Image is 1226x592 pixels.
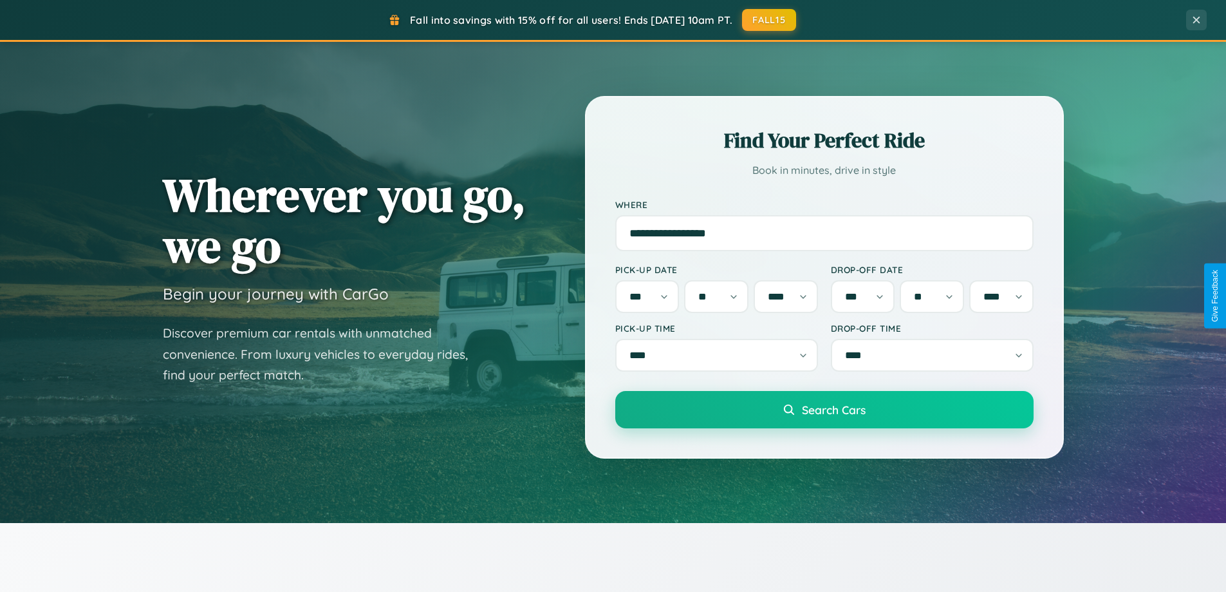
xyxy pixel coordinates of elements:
p: Discover premium car rentals with unmatched convenience. From luxury vehicles to everyday rides, ... [163,323,485,386]
label: Drop-off Date [831,264,1034,275]
h1: Wherever you go, we go [163,169,526,271]
button: Search Cars [615,391,1034,428]
h2: Find Your Perfect Ride [615,126,1034,155]
label: Where [615,199,1034,210]
label: Pick-up Time [615,323,818,334]
div: Give Feedback [1211,270,1220,322]
span: Search Cars [802,403,866,417]
label: Drop-off Time [831,323,1034,334]
p: Book in minutes, drive in style [615,161,1034,180]
button: FALL15 [742,9,796,31]
h3: Begin your journey with CarGo [163,284,389,303]
span: Fall into savings with 15% off for all users! Ends [DATE] 10am PT. [410,14,732,26]
label: Pick-up Date [615,264,818,275]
